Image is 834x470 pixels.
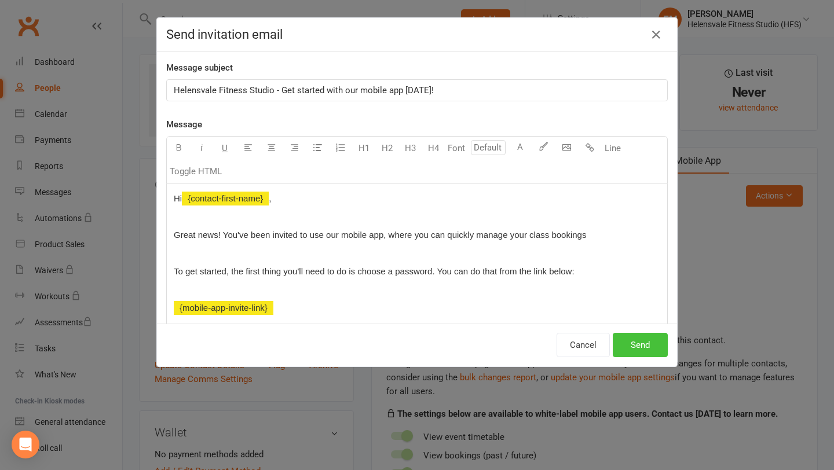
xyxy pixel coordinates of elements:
[174,266,575,276] span: To get started, the first thing you'll need to do is choose a password. You can do that from the ...
[557,333,610,357] button: Cancel
[647,25,665,44] button: Close
[167,160,225,183] button: Toggle HTML
[166,117,202,131] label: Message
[174,193,182,203] span: Hi
[166,27,668,42] h4: Send invitation email
[375,137,398,160] button: H2
[445,137,468,160] button: Font
[213,137,236,160] button: U
[166,61,233,75] label: Message subject
[422,137,445,160] button: H4
[613,333,668,357] button: Send
[398,137,422,160] button: H3
[601,137,624,160] button: Line
[222,143,228,153] span: U
[269,193,271,203] span: ,
[174,85,434,96] span: Helensvale Fitness Studio - Get started with our mobile app [DATE]!
[352,137,375,160] button: H1
[12,431,39,458] div: Open Intercom Messenger
[509,137,532,160] button: A
[471,140,506,155] input: Default
[174,230,586,240] span: Great news! You've been invited to use our mobile app, where you can quickly manage your class bo...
